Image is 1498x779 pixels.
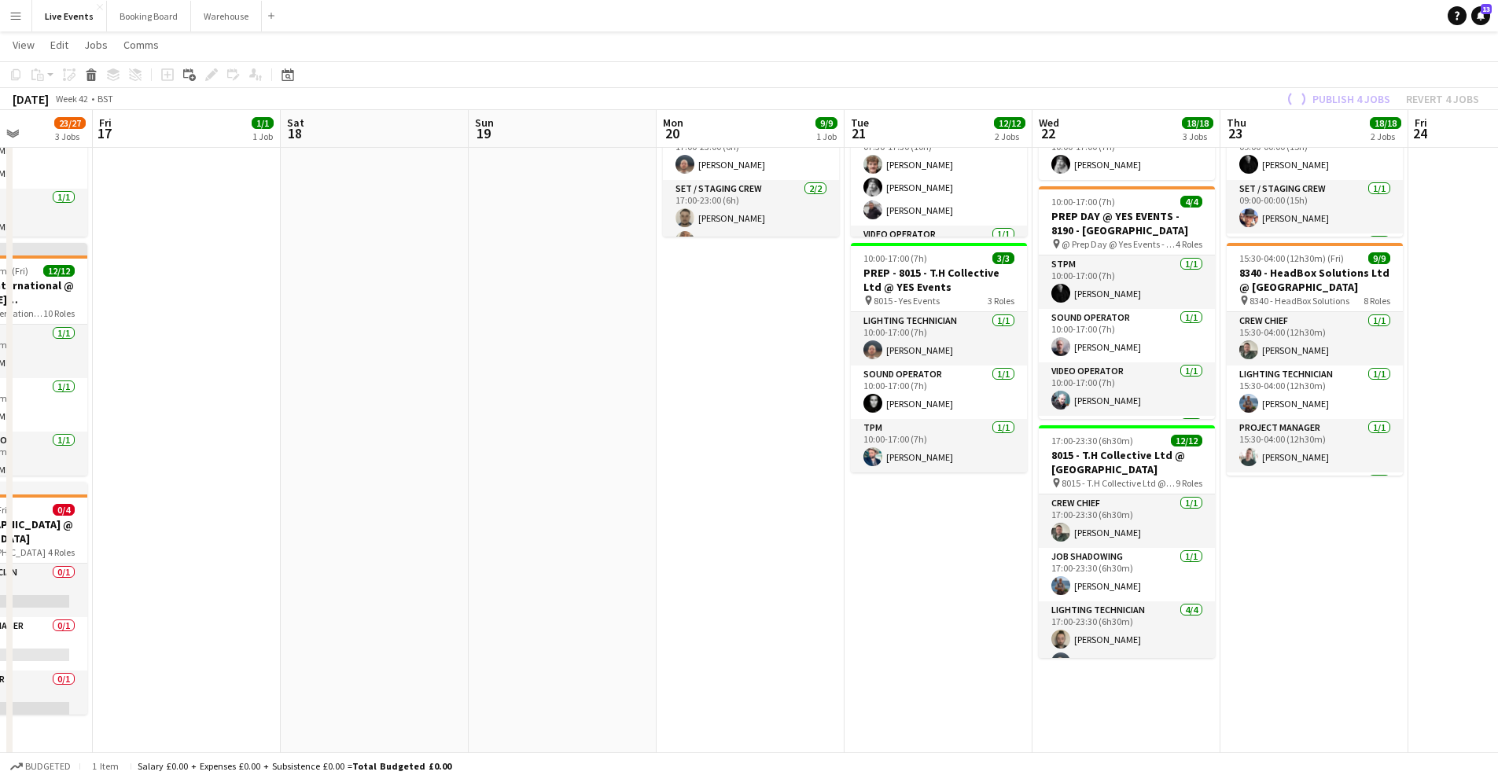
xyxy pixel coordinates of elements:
button: Warehouse [191,1,262,31]
span: 12/12 [1171,435,1202,446]
span: 8015 - T.H Collective Ltd @ [GEOGRAPHIC_DATA] [1062,477,1176,489]
app-card-role: Crew Chief1/117:00-23:30 (6h30m)[PERSON_NAME] [1039,494,1215,548]
span: View [13,38,35,52]
div: 1 Job [816,130,837,142]
span: 4 Roles [48,546,75,558]
a: Comms [117,35,165,55]
app-card-role: Crew Chief1/115:30-04:00 (12h30m)[PERSON_NAME] [1227,312,1403,366]
app-job-card: 17:00-23:30 (6h30m)12/128015 - T.H Collective Ltd @ [GEOGRAPHIC_DATA] 8015 - T.H Collective Ltd @... [1039,425,1215,658]
span: Jobs [84,38,108,52]
span: 1 item [86,760,124,772]
span: 12/12 [43,265,75,277]
span: 18/18 [1182,117,1213,129]
span: Tue [851,116,869,130]
span: 9/9 [1368,252,1390,264]
app-card-role: STPM1/110:00-17:00 (7h)[PERSON_NAME] [1039,255,1215,309]
app-card-role: Project Manager1/115:30-04:00 (12h30m)[PERSON_NAME] [1227,419,1403,472]
span: 18 [285,124,304,142]
span: 9 Roles [1176,477,1202,489]
span: 8340 - HeadBox Solutions [1250,295,1349,307]
span: 17 [97,124,112,142]
div: 2 Jobs [1371,130,1400,142]
app-job-card: 10:00-17:00 (7h)3/3PREP - 8015 - T.H Collective Ltd @ YES Events 8015 - Yes Events3 RolesLighting... [851,243,1027,472]
span: Wed [1039,116,1059,130]
span: 3/3 [992,252,1014,264]
button: Budgeted [8,758,73,775]
span: 12/12 [994,117,1025,129]
div: 3 Jobs [1183,130,1213,142]
div: Salary £0.00 + Expenses £0.00 + Subsistence £0.00 = [138,760,451,772]
app-card-role: Head of Operations1/1 [1039,416,1215,469]
app-card-role: Sound Operator1/110:00-17:00 (7h)[PERSON_NAME] [1039,127,1215,180]
span: 4 Roles [1176,238,1202,250]
app-card-role: Lighting Technician1/115:30-04:00 (12h30m)[PERSON_NAME] [1227,366,1403,419]
app-card-role: Lighting Technician4/417:00-23:30 (6h30m)[PERSON_NAME][PERSON_NAME] [1039,601,1215,723]
a: 13 [1471,6,1490,25]
h3: 8340 - HeadBox Solutions Ltd @ [GEOGRAPHIC_DATA] [1227,266,1403,294]
span: Mon [663,116,683,130]
a: Jobs [78,35,114,55]
app-card-role: Sound Operator1/110:00-17:00 (7h)[PERSON_NAME] [1039,309,1215,362]
span: 24 [1412,124,1427,142]
span: Budgeted [25,761,71,772]
span: Fri [99,116,112,130]
span: 4/4 [1180,196,1202,208]
span: Sat [287,116,304,130]
h3: PREP - 8015 - T.H Collective Ltd @ YES Events [851,266,1027,294]
app-card-role: TPM1/110:00-17:00 (7h)[PERSON_NAME] [851,419,1027,472]
span: Edit [50,38,68,52]
h3: PREP DAY @ YES EVENTS - 8190 - [GEOGRAPHIC_DATA] [1039,209,1215,237]
app-card-role: Job Shadowing1/117:00-23:30 (6h30m)[PERSON_NAME] [1039,548,1215,601]
div: [DATE] [13,91,49,107]
span: @ Prep Day @ Yes Events - 8190 [1062,238,1176,250]
app-card-role: Lighting Technician1/110:00-17:00 (7h)[PERSON_NAME] [851,312,1027,366]
app-card-role: Set / Staging Crew1/109:00-00:00 (15h)[PERSON_NAME] [1227,180,1403,233]
a: Edit [44,35,75,55]
span: 9/9 [815,117,837,129]
span: 3 Roles [988,295,1014,307]
div: 1 Job [252,130,273,142]
span: 1/1 [252,117,274,129]
div: BST [98,93,113,105]
app-job-card: 10:00-17:00 (7h)4/4PREP DAY @ YES EVENTS - 8190 - [GEOGRAPHIC_DATA] @ Prep Day @ Yes Events - 819... [1039,186,1215,419]
span: Thu [1227,116,1246,130]
app-card-role: Video Operator1/1 [851,226,1027,279]
div: 3 Jobs [55,130,85,142]
span: 10:00-17:00 (7h) [1051,196,1115,208]
a: View [6,35,41,55]
div: 2 Jobs [995,130,1025,142]
app-card-role: Video Operator1/110:00-17:00 (7h)[PERSON_NAME] [1039,362,1215,416]
span: 10:00-17:00 (7h) [863,252,927,264]
span: 20 [661,124,683,142]
span: 23 [1224,124,1246,142]
h3: 8015 - T.H Collective Ltd @ [GEOGRAPHIC_DATA] [1039,448,1215,476]
span: Total Budgeted £0.00 [352,760,451,772]
span: 15:30-04:00 (12h30m) (Fri) [1239,252,1344,264]
span: 10 Roles [43,307,75,319]
app-card-role: Video Op (Crew Chief)1/1 [1227,233,1403,287]
app-card-role: Set / Staging Crew2/217:00-23:00 (6h)[PERSON_NAME][PERSON_NAME] [663,180,839,256]
span: 22 [1036,124,1059,142]
span: 8015 - Yes Events [874,295,940,307]
button: Live Events [32,1,107,31]
span: 19 [473,124,494,142]
app-job-card: 15:30-04:00 (12h30m) (Fri)9/98340 - HeadBox Solutions Ltd @ [GEOGRAPHIC_DATA] 8340 - HeadBox Solu... [1227,243,1403,476]
span: Sun [475,116,494,130]
span: 17:00-23:30 (6h30m) [1051,435,1133,446]
span: 0/4 [53,504,75,516]
app-card-role: Project Manager1/1 [1227,472,1403,526]
span: Fri [1415,116,1427,130]
span: Week 42 [52,93,91,105]
app-card-role: Sound Operator3/307:30-17:30 (10h)[PERSON_NAME][PERSON_NAME][PERSON_NAME] [851,127,1027,226]
span: 13 [1481,4,1492,14]
span: 23/27 [54,117,86,129]
span: 18/18 [1370,117,1401,129]
app-card-role: Lighting Technician1/117:00-23:00 (6h)[PERSON_NAME] [663,127,839,180]
span: 8 Roles [1364,295,1390,307]
span: 21 [848,124,869,142]
span: Comms [123,38,159,52]
button: Booking Board [107,1,191,31]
